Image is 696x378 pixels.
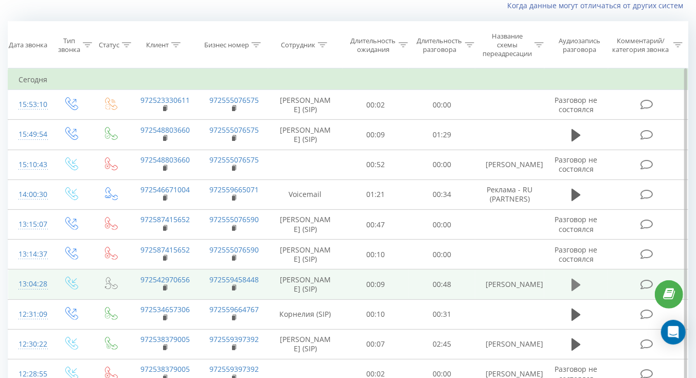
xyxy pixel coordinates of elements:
td: Корнелия (SIP) [268,299,343,329]
td: 01:21 [343,179,409,209]
span: Разговор не состоялся [555,155,598,174]
td: [PERSON_NAME] [475,150,544,179]
td: Реклама - RU (PARTNERS) [475,179,544,209]
a: 972559665071 [209,185,259,194]
a: 972548803660 [140,125,190,135]
a: 972559397392 [209,364,259,374]
div: 15:53:10 [19,95,40,115]
td: 00:00 [409,210,475,240]
a: 972534657306 [140,304,190,314]
span: Разговор не состоялся [555,245,598,264]
div: Бизнес номер [204,41,249,49]
a: 972555076575 [209,155,259,165]
div: Аудиозапись разговора [554,37,605,54]
td: 00:52 [343,150,409,179]
a: 972523330611 [140,95,190,105]
div: Длительность разговора [417,37,462,54]
td: [PERSON_NAME] (SIP) [268,269,343,299]
td: Voicemail [268,179,343,209]
div: Длительность ожидания [351,37,396,54]
td: 00:00 [409,150,475,179]
td: [PERSON_NAME] (SIP) [268,90,343,120]
a: Когда данные могут отличаться от других систем [507,1,688,10]
td: Сегодня [8,69,688,90]
a: 972555076575 [209,95,259,105]
a: 972559397392 [209,334,259,344]
a: 972587415652 [140,245,190,255]
td: 01:29 [409,120,475,150]
td: 00:34 [409,179,475,209]
a: 972587415652 [140,214,190,224]
td: 00:00 [409,90,475,120]
td: 00:07 [343,329,409,359]
a: 972555076590 [209,245,259,255]
div: 13:14:37 [19,244,40,264]
a: 972555076575 [209,125,259,135]
span: Разговор не состоялся [555,95,598,114]
a: 972542970656 [140,275,190,284]
div: Open Intercom Messenger [661,320,686,345]
a: 972538379005 [140,334,190,344]
div: Дата звонка [9,41,47,49]
div: 13:15:07 [19,214,40,235]
td: 00:31 [409,299,475,329]
a: 972546671004 [140,185,190,194]
a: 972538379005 [140,364,190,374]
div: Название схемы переадресации [483,32,532,58]
div: 14:00:30 [19,185,40,205]
td: 00:09 [343,269,409,299]
div: 13:04:28 [19,274,40,294]
td: 00:10 [343,299,409,329]
a: 972559664767 [209,304,259,314]
div: Клиент [146,41,169,49]
div: Статус [99,41,119,49]
div: 15:10:43 [19,155,40,175]
div: Сотрудник [281,41,315,49]
td: 00:48 [409,269,475,299]
a: 972555076590 [209,214,259,224]
a: 972559458448 [209,275,259,284]
div: Комментарий/категория звонка [611,37,671,54]
td: 00:00 [409,240,475,269]
td: [PERSON_NAME] [475,269,544,299]
td: [PERSON_NAME] (SIP) [268,120,343,150]
td: 00:10 [343,240,409,269]
td: [PERSON_NAME] (SIP) [268,210,343,240]
td: [PERSON_NAME] [475,329,544,359]
div: Тип звонка [58,37,80,54]
td: 00:09 [343,120,409,150]
td: [PERSON_NAME] (SIP) [268,240,343,269]
td: [PERSON_NAME] (SIP) [268,329,343,359]
a: 972548803660 [140,155,190,165]
div: 12:30:22 [19,334,40,354]
td: 00:47 [343,210,409,240]
div: 12:31:09 [19,304,40,325]
div: 15:49:54 [19,124,40,145]
span: Разговор не состоялся [555,214,598,233]
td: 02:45 [409,329,475,359]
td: 00:02 [343,90,409,120]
